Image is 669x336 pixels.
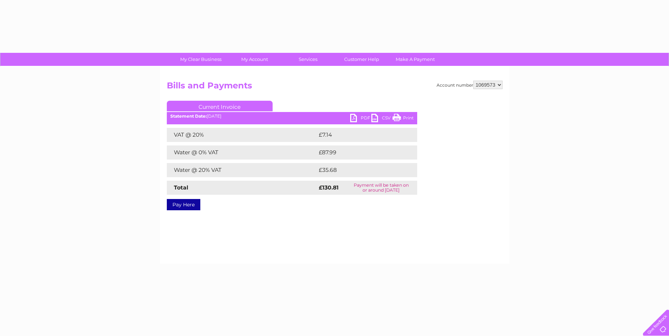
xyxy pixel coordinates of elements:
[345,181,417,195] td: Payment will be taken on or around [DATE]
[167,163,317,177] td: Water @ 20% VAT
[167,128,317,142] td: VAT @ 20%
[437,81,503,89] div: Account number
[279,53,337,66] a: Services
[167,145,317,160] td: Water @ 0% VAT
[167,114,417,119] div: [DATE]
[167,199,200,210] a: Pay Here
[317,163,403,177] td: £35.68
[393,114,414,124] a: Print
[170,113,207,119] b: Statement Date:
[333,53,391,66] a: Customer Help
[317,128,400,142] td: £7.14
[319,184,339,191] strong: £130.81
[225,53,284,66] a: My Account
[167,101,273,111] a: Current Invoice
[167,81,503,94] h2: Bills and Payments
[172,53,230,66] a: My Clear Business
[174,184,188,191] strong: Total
[350,114,371,124] a: PDF
[386,53,444,66] a: Make A Payment
[317,145,403,160] td: £87.99
[371,114,393,124] a: CSV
